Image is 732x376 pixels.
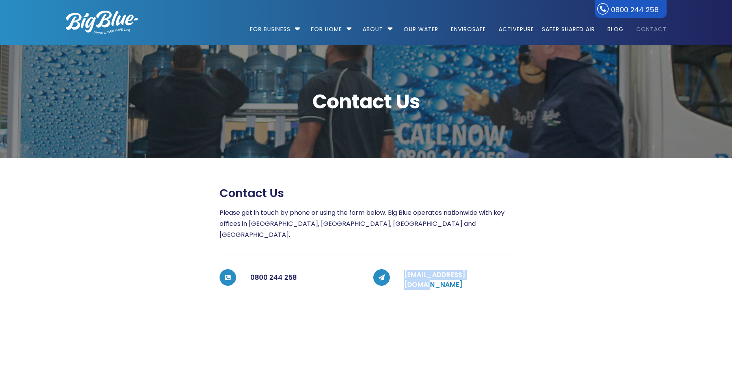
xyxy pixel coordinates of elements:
[66,92,667,112] span: Contact Us
[220,186,284,200] span: Contact us
[404,270,466,290] a: [EMAIL_ADDRESS][DOMAIN_NAME]
[66,11,138,34] img: logo
[250,270,359,286] h5: 0800 244 258
[220,207,513,240] p: Please get in touch by phone or using the form below. Big Blue operates nationwide with key offic...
